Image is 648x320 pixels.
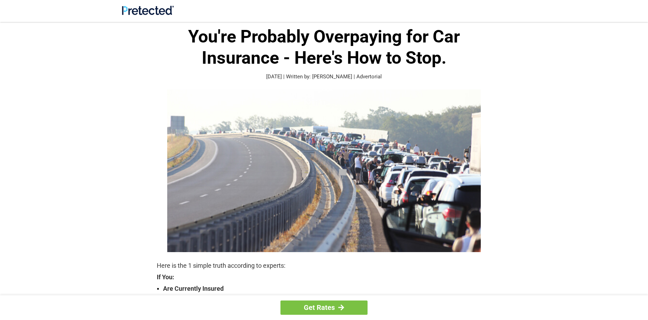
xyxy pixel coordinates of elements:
[157,26,491,69] h1: You're Probably Overpaying for Car Insurance - Here's How to Stop.
[157,274,491,280] strong: If You:
[163,284,491,294] strong: Are Currently Insured
[280,301,368,315] a: Get Rates
[157,73,491,81] p: [DATE] | Written by: [PERSON_NAME] | Advertorial
[122,6,174,15] img: Site Logo
[163,294,491,303] strong: Are Over The Age Of [DEMOGRAPHIC_DATA]
[122,10,174,16] a: Site Logo
[157,261,491,271] p: Here is the 1 simple truth according to experts:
